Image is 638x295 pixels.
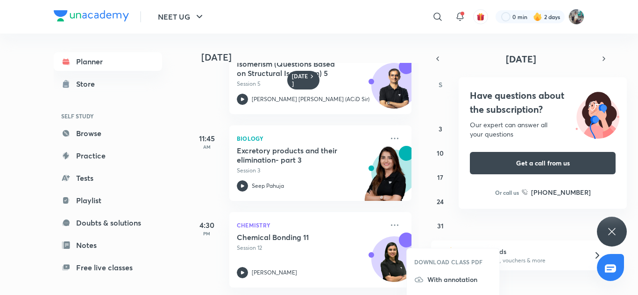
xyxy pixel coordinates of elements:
[437,173,443,182] abbr: August 17, 2025
[54,75,162,93] a: Store
[292,73,308,88] h6: [DATE]
[467,256,582,265] p: Win a laptop, vouchers & more
[473,9,488,24] button: avatar
[252,95,369,103] p: [PERSON_NAME] [PERSON_NAME] (ACiD Sir)
[427,274,492,284] p: With annotation
[252,268,297,277] p: [PERSON_NAME]
[568,9,584,25] img: Umar Parsuwale
[522,187,591,197] a: [PHONE_NUMBER]
[533,12,542,21] img: streak
[54,213,162,232] a: Doubts & solutions
[54,236,162,254] a: Notes
[360,146,411,210] img: unacademy
[54,191,162,210] a: Playlist
[433,194,448,209] button: August 24, 2025
[237,59,353,78] h5: Isomerism (Questions Based on Structural Isomerism) 5
[437,221,444,230] abbr: August 31, 2025
[506,53,536,65] span: [DATE]
[237,166,383,175] p: Session 3
[568,89,627,139] img: ttu_illustration_new.svg
[476,13,485,21] img: avatar
[54,169,162,187] a: Tests
[470,152,616,174] button: Get a call from us
[495,188,519,197] p: Or call us
[54,108,162,124] h6: SELF STUDY
[54,10,129,21] img: Company Logo
[237,133,383,144] p: Biology
[76,78,100,89] div: Store
[433,145,448,160] button: August 10, 2025
[152,7,211,26] button: NEET UG
[237,146,353,165] h5: Excretory products and their elimination- part 3
[531,187,591,197] h6: [PHONE_NUMBER]
[437,149,444,158] abbr: August 10, 2025
[433,218,448,233] button: August 31, 2025
[470,89,616,117] h4: Have questions about the subscription?
[444,52,597,65] button: [DATE]
[188,133,226,144] h5: 11:45
[433,121,448,136] button: August 3, 2025
[433,170,448,185] button: August 17, 2025
[252,182,284,190] p: Seep Pahuja
[54,52,162,71] a: Planner
[54,146,162,165] a: Practice
[372,68,417,113] img: Avatar
[439,124,442,133] abbr: August 3, 2025
[54,258,162,277] a: Free live classes
[439,246,457,265] img: referral
[188,220,226,231] h5: 4:30
[188,231,226,236] p: PM
[201,52,421,63] h4: [DATE]
[414,258,483,266] h6: DOWNLOAD CLASS PDF
[237,80,383,88] p: Session 5
[237,220,383,231] p: Chemistry
[237,233,353,242] h5: Chemical Bonding 11
[439,80,442,89] abbr: Sunday
[188,144,226,150] p: AM
[54,124,162,143] a: Browse
[467,247,582,256] h6: Refer friends
[437,197,444,206] abbr: August 24, 2025
[54,10,129,24] a: Company Logo
[470,120,616,139] div: Our expert can answer all your questions
[372,241,417,286] img: Avatar
[237,244,383,252] p: Session 12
